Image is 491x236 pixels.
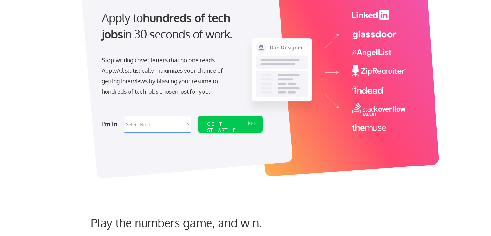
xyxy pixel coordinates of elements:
div: I'm in [102,119,120,129]
strong: hundreds of tech jobs [102,10,233,41]
div: Play the numbers game, and win. [91,216,291,230]
div: Stop writing cover letters that no one reads. ApplyAll statistically maximizes your chance of get... [102,55,234,97]
div: Apply to in 30 seconds of work. [102,10,260,42]
div: GET STARTED [207,121,241,140]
